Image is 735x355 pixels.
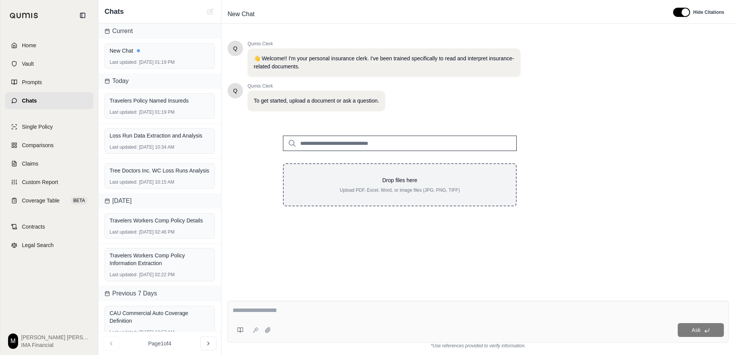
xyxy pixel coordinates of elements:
p: 👋 Welcome!! I'm your personal insurance clerk. I've been trained specifically to read and interpr... [254,55,514,71]
div: *Use references provided to verify information. [228,343,729,349]
span: Custom Report [22,178,58,186]
p: Drop files here [296,176,504,184]
span: Last updated: [110,179,138,185]
div: Current [98,23,221,39]
span: Chats [105,6,124,17]
span: Claims [22,160,38,168]
div: [DATE] 02:46 PM [110,229,210,235]
p: To get started, upload a document or ask a question. [254,97,379,105]
div: Tree Doctors Inc. WC Loss Runs Analysis [110,167,210,174]
a: Custom Report [5,174,93,191]
img: Qumis Logo [10,13,38,18]
span: Ask [692,327,700,333]
a: Coverage TableBETA [5,192,93,209]
div: [DATE] 10:15 AM [110,179,210,185]
div: Travelers Workers Comp Policy Details [110,217,210,224]
span: Chats [22,97,37,105]
span: IMA Financial [21,341,90,349]
span: [PERSON_NAME] [PERSON_NAME] [21,333,90,341]
a: Chats [5,92,93,109]
div: Travelers Policy Named Insureds [110,97,210,105]
span: Home [22,41,36,49]
a: Comparisons [5,137,93,154]
span: Qumis Clerk [248,83,385,89]
div: Loss Run Data Extraction and Analysis [110,132,210,139]
a: Claims [5,155,93,172]
span: Last updated: [110,144,138,150]
a: Vault [5,55,93,72]
a: Single Policy [5,118,93,135]
span: Legal Search [22,241,54,249]
span: Qumis Clerk [248,41,520,47]
button: Collapse sidebar [76,9,89,22]
div: Today [98,73,221,89]
a: Contracts [5,218,93,235]
span: Last updated: [110,229,138,235]
div: [DATE] 02:22 PM [110,272,210,278]
span: Hello [233,45,238,52]
button: Ask [678,323,724,337]
span: Last updated: [110,59,138,65]
div: [DATE] 10:34 AM [110,144,210,150]
span: Vault [22,60,34,68]
span: Last updated: [110,272,138,278]
div: New Chat [110,47,210,55]
div: [DATE] 10:57 AM [110,329,210,335]
span: BETA [71,197,87,204]
button: New Chat [206,7,215,16]
span: Page 1 of 4 [148,340,171,347]
div: Travelers Workers Comp Policy Information Extraction [110,252,210,267]
a: Legal Search [5,237,93,254]
div: [DATE] 01:19 PM [110,59,210,65]
div: CAU Commercial Auto Coverage Definition [110,309,210,325]
span: Contracts [22,223,45,231]
div: M [8,333,18,349]
div: [DATE] 01:19 PM [110,109,210,115]
span: Hide Citations [693,9,724,15]
a: Home [5,37,93,54]
span: Single Policy [22,123,53,131]
span: Last updated: [110,329,138,335]
span: Coverage Table [22,197,60,204]
span: Prompts [22,78,42,86]
span: Comparisons [22,141,53,149]
p: Upload PDF, Excel, Word, or image files (JPG, PNG, TIFF) [296,187,504,193]
div: Edit Title [224,8,664,20]
a: Prompts [5,74,93,91]
span: Last updated: [110,109,138,115]
span: New Chat [224,8,258,20]
span: Hello [233,87,238,95]
div: Previous 7 Days [98,286,221,301]
div: [DATE] [98,193,221,209]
